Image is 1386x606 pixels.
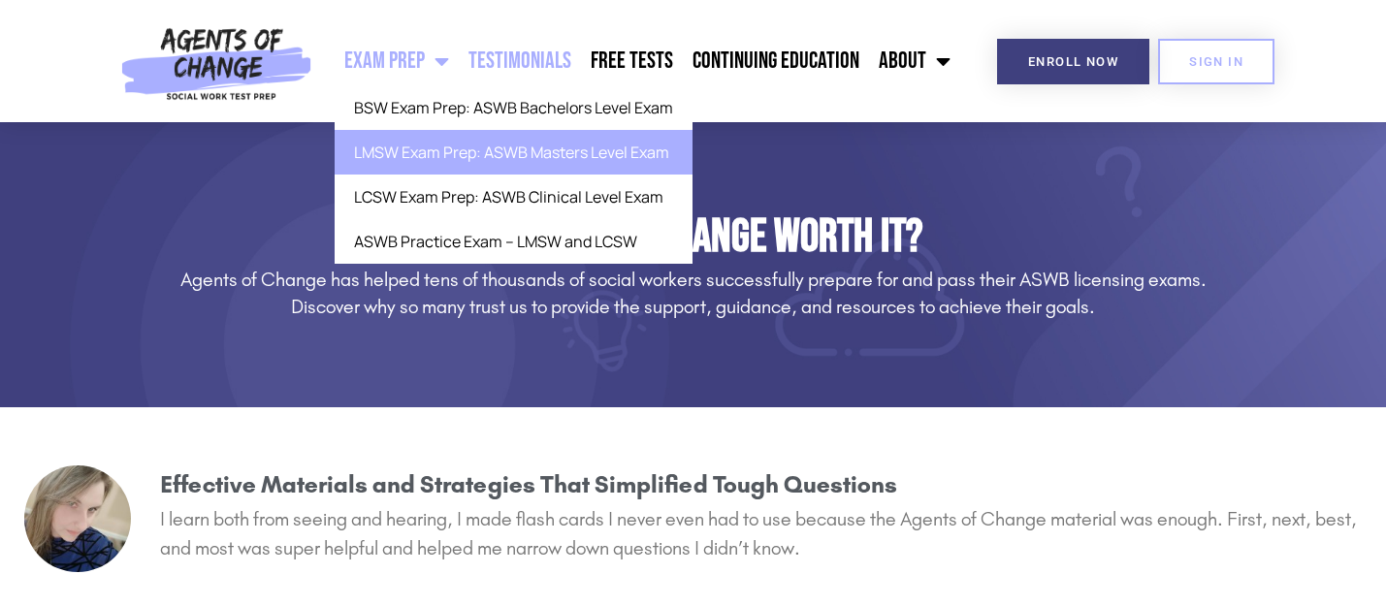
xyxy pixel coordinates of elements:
p: I learn both from seeing and hearing, I made flash cards I never even had to use because the Agen... [160,504,1363,562]
a: Testimonials [459,37,581,85]
a: ASWB Practice Exam – LMSW and LCSW [335,219,693,264]
a: Exam Prep [335,37,459,85]
a: Enroll Now [997,39,1149,84]
a: BSW Exam Prep: ASWB Bachelors Level Exam [335,85,693,130]
span: Enroll Now [1028,55,1118,68]
a: About [869,37,960,85]
a: Continuing Education [683,37,869,85]
ul: Exam Prep [335,85,693,264]
nav: Menu [321,37,960,85]
a: SIGN IN [1158,39,1274,84]
a: LCSW Exam Prep: ASWB Clinical Level Exam [335,175,693,219]
a: LMSW Exam Prep: ASWB Masters Level Exam [335,130,693,175]
h3: Effective Materials and Strategies That Simplified Tough Questions [160,465,1363,504]
span: SIGN IN [1189,55,1243,68]
a: Free Tests [581,37,683,85]
h1: Is Agents of Change Worth It? [150,209,1237,266]
h3: Agents of Change has helped tens of thousands of social workers successfully prepare for and pass... [150,266,1237,320]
